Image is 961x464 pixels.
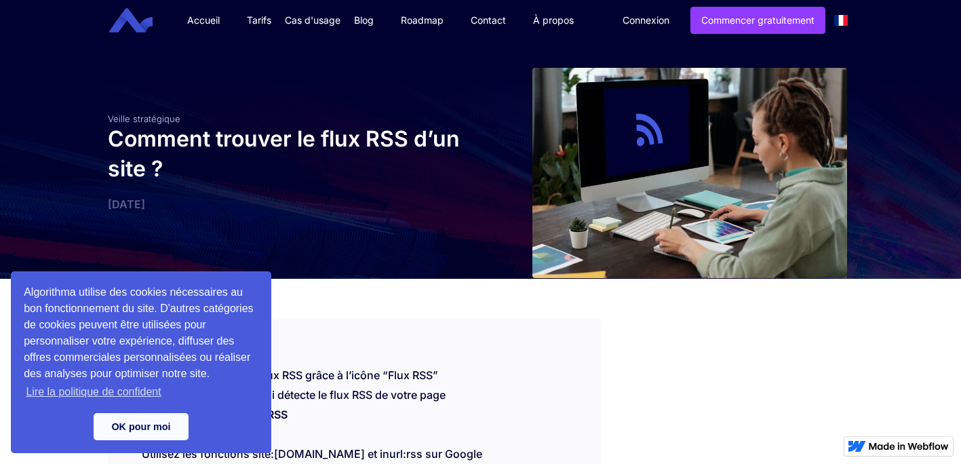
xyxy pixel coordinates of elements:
a: Utilisez une extension qui détecte le flux RSS de votre page [142,388,446,402]
a: dismiss cookie message [94,413,189,440]
span: Algorithma utilise des cookies nécessaires au bon fonctionnement du site. D'autres catégories de ... [24,284,258,402]
div: cookieconsent [11,271,271,453]
div: SOMMAIRE [108,320,601,355]
a: Commencer gratuitement [690,7,825,34]
a: Accédez à la page des flux RSS grâce à l’icône “Flux RSS” [142,368,438,382]
a: Connexion [612,7,680,33]
a: home [119,8,163,33]
h1: Comment trouver le flux RSS d’un site ? [108,124,474,184]
img: Made in Webflow [869,442,949,450]
div: Cas d'usage [285,14,340,27]
a: learn more about cookies [24,382,163,402]
a: Utilisez les fonctions site:[DOMAIN_NAME] et inurl:rss sur Google [142,447,482,461]
div: [DATE] [108,197,474,211]
div: Veille stratégique [108,113,474,124]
